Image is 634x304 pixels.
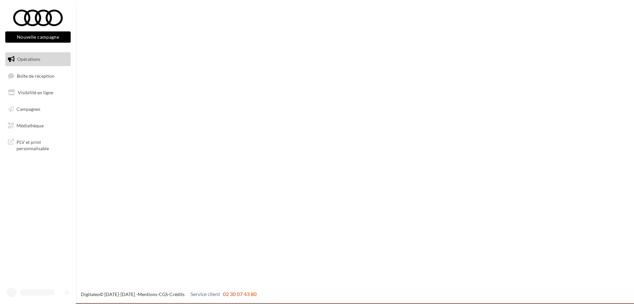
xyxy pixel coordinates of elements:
span: Boîte de réception [17,73,54,78]
a: Mentions [138,291,157,297]
span: Campagnes [17,106,40,112]
a: PLV et print personnalisable [4,135,72,154]
span: Visibilité en ligne [18,90,53,95]
a: Médiathèque [4,119,72,133]
a: Opérations [4,52,72,66]
span: 02 30 07 43 80 [223,291,257,297]
button: Nouvelle campagne [5,31,71,43]
span: PLV et print personnalisable [17,138,68,152]
a: Digitaleo [81,291,100,297]
a: Campagnes [4,102,72,116]
span: Médiathèque [17,122,44,128]
span: © [DATE]-[DATE] - - - [81,291,257,297]
a: Boîte de réception [4,69,72,83]
a: Visibilité en ligne [4,86,72,100]
a: Crédits [169,291,185,297]
span: Service client [191,291,220,297]
a: CGS [159,291,168,297]
span: Opérations [17,56,40,62]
